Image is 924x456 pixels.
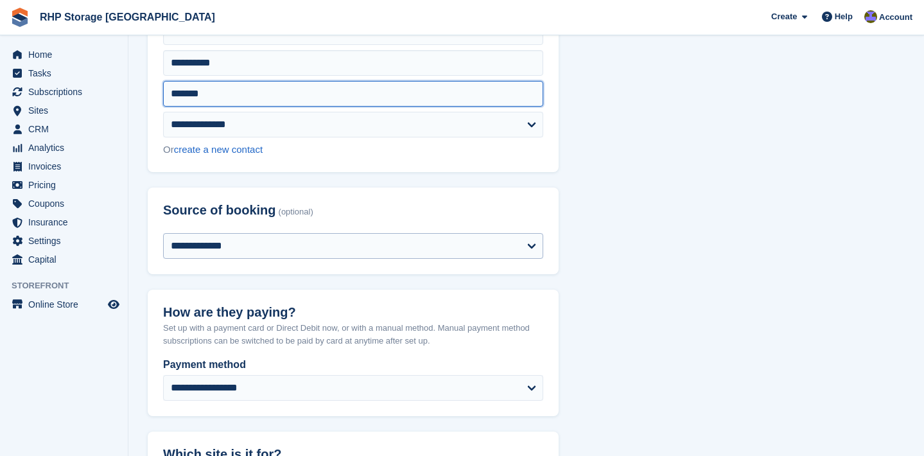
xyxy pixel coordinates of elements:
[28,139,105,157] span: Analytics
[6,250,121,268] a: menu
[28,232,105,250] span: Settings
[771,10,797,23] span: Create
[28,83,105,101] span: Subscriptions
[6,139,121,157] a: menu
[174,144,263,155] a: create a new contact
[106,297,121,312] a: Preview store
[28,250,105,268] span: Capital
[6,64,121,82] a: menu
[28,157,105,175] span: Invoices
[6,176,121,194] a: menu
[835,10,853,23] span: Help
[279,207,313,217] span: (optional)
[28,64,105,82] span: Tasks
[28,195,105,213] span: Coupons
[28,176,105,194] span: Pricing
[163,305,543,320] h2: How are they paying?
[6,157,121,175] a: menu
[6,195,121,213] a: menu
[28,213,105,231] span: Insurance
[6,213,121,231] a: menu
[163,203,276,218] span: Source of booking
[6,232,121,250] a: menu
[6,101,121,119] a: menu
[6,46,121,64] a: menu
[163,357,543,373] label: Payment method
[6,83,121,101] a: menu
[879,11,912,24] span: Account
[28,46,105,64] span: Home
[163,143,543,157] div: Or
[864,10,877,23] img: Henry Philips
[10,8,30,27] img: stora-icon-8386f47178a22dfd0bd8f6a31ec36ba5ce8667c1dd55bd0f319d3a0aa187defe.svg
[35,6,220,28] a: RHP Storage [GEOGRAPHIC_DATA]
[28,295,105,313] span: Online Store
[6,120,121,138] a: menu
[163,322,543,347] p: Set up with a payment card or Direct Debit now, or with a manual method. Manual payment method su...
[28,101,105,119] span: Sites
[12,279,128,292] span: Storefront
[28,120,105,138] span: CRM
[6,295,121,313] a: menu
